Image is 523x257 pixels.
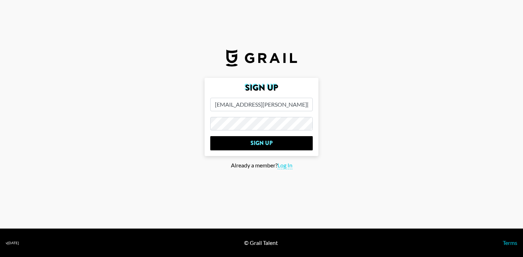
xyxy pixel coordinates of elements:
[210,84,313,92] h2: Sign Up
[244,239,278,246] div: © Grail Talent
[210,136,313,150] input: Sign Up
[503,239,517,246] a: Terms
[210,98,313,111] input: Email
[6,162,517,169] div: Already a member?
[278,162,292,169] span: Log In
[6,241,19,245] div: v [DATE]
[226,49,297,66] img: Grail Talent Logo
